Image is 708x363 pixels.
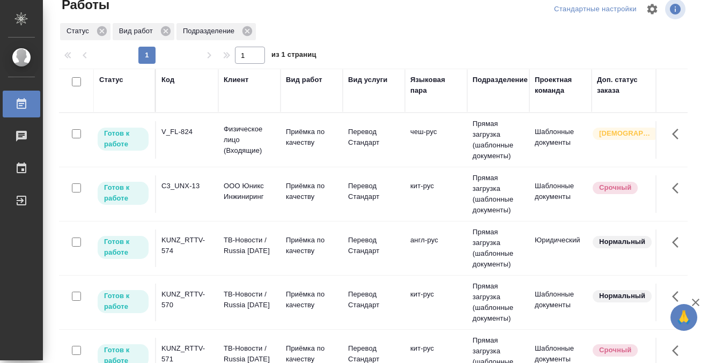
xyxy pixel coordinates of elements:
[60,23,110,40] div: Статус
[104,128,142,150] p: Готов к работе
[405,229,467,267] td: англ-рус
[286,127,337,148] p: Приёмка по качеству
[183,26,238,36] p: Подразделение
[67,26,93,36] p: Статус
[286,181,337,202] p: Приёмка по качеству
[599,236,645,247] p: Нормальный
[529,121,592,159] td: Шаблонные документы
[467,167,529,221] td: Прямая загрузка (шаблонные документы)
[529,229,592,267] td: Юридический
[597,75,653,96] div: Доп. статус заказа
[224,124,275,156] p: Физическое лицо (Входящие)
[670,304,697,331] button: 🙏
[666,229,691,255] button: Здесь прячутся важные кнопки
[348,289,400,310] p: Перевод Стандарт
[405,175,467,213] td: кит-рус
[161,127,213,137] div: V_FL-824
[467,221,529,275] td: Прямая загрузка (шаблонные документы)
[119,26,157,36] p: Вид работ
[97,127,150,152] div: Исполнитель может приступить к работе
[99,75,123,85] div: Статус
[599,291,645,301] p: Нормальный
[161,181,213,191] div: C3_UNX-13
[467,276,529,329] td: Прямая загрузка (шаблонные документы)
[405,121,467,159] td: чеш-рус
[161,235,213,256] div: KUNZ_RTTV-574
[286,75,322,85] div: Вид работ
[161,289,213,310] div: KUNZ_RTTV-570
[348,127,400,148] p: Перевод Стандарт
[675,306,693,329] span: 🙏
[104,291,142,312] p: Готов к работе
[473,75,528,85] div: Подразделение
[348,75,388,85] div: Вид услуги
[599,182,631,193] p: Срочный
[97,181,150,206] div: Исполнитель может приступить к работе
[97,289,150,314] div: Исполнитель может приступить к работе
[271,48,316,64] span: из 1 страниц
[224,289,275,310] p: ТВ-Новости / Russia [DATE]
[161,75,174,85] div: Код
[286,235,337,256] p: Приёмка по качеству
[97,235,150,260] div: Исполнитель может приступить к работе
[467,113,529,167] td: Прямая загрузка (шаблонные документы)
[529,175,592,213] td: Шаблонные документы
[348,235,400,256] p: Перевод Стандарт
[666,284,691,309] button: Здесь прячутся важные кнопки
[113,23,174,40] div: Вид работ
[224,235,275,256] p: ТВ-Новости / Russia [DATE]
[104,236,142,258] p: Готов к работе
[599,345,631,355] p: Срочный
[535,75,586,96] div: Проектная команда
[224,75,248,85] div: Клиент
[529,284,592,321] td: Шаблонные документы
[599,128,653,139] p: [DEMOGRAPHIC_DATA]
[666,175,691,201] button: Здесь прячутся важные кнопки
[176,23,256,40] div: Подразделение
[104,182,142,204] p: Готов к работе
[405,284,467,321] td: кит-рус
[410,75,462,96] div: Языковая пара
[286,289,337,310] p: Приёмка по качеству
[224,181,275,202] p: ООО Юникс Инжиниринг
[348,181,400,202] p: Перевод Стандарт
[551,1,639,18] div: split button
[666,121,691,147] button: Здесь прячутся важные кнопки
